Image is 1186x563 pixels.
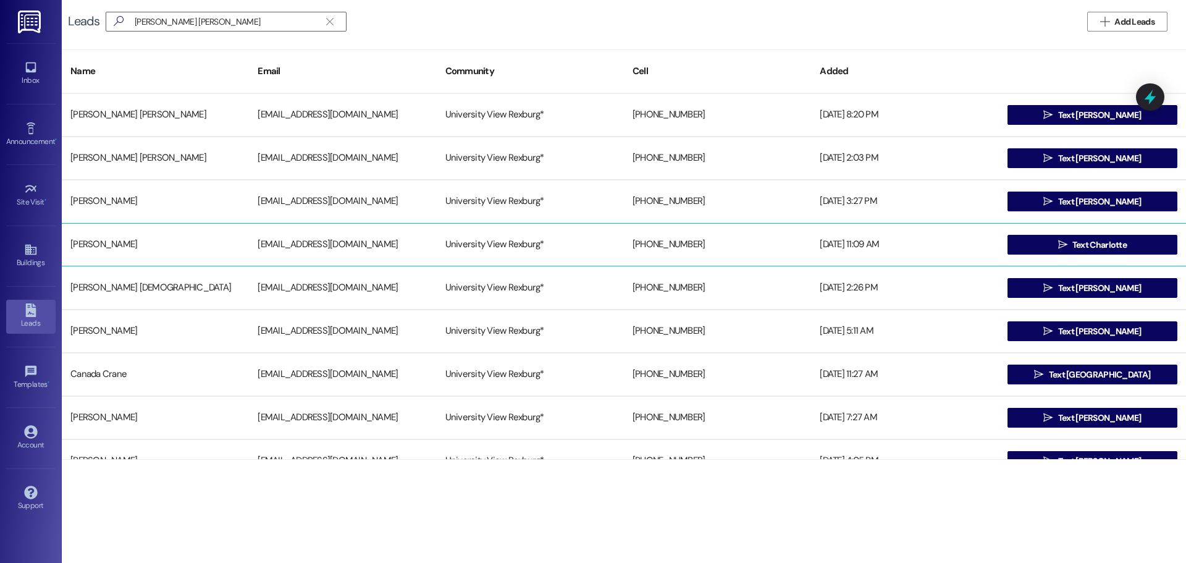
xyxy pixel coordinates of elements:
[249,449,436,473] div: [EMAIL_ADDRESS][DOMAIN_NAME]
[62,449,249,473] div: [PERSON_NAME]
[1100,17,1109,27] i: 
[624,449,811,473] div: [PHONE_NUMBER]
[437,449,624,473] div: University View Rexburg*
[44,196,46,205] span: •
[1007,321,1177,341] button: Text [PERSON_NAME]
[811,276,998,300] div: [DATE] 2:26 PM
[1043,326,1053,336] i: 
[1043,197,1053,206] i: 
[62,405,249,430] div: [PERSON_NAME]
[249,146,436,171] div: [EMAIL_ADDRESS][DOMAIN_NAME]
[1043,283,1053,293] i: 
[437,232,624,257] div: University View Rexburg*
[62,232,249,257] div: [PERSON_NAME]
[1007,278,1177,298] button: Text [PERSON_NAME]
[249,362,436,387] div: [EMAIL_ADDRESS][DOMAIN_NAME]
[811,405,998,430] div: [DATE] 7:27 AM
[624,276,811,300] div: [PHONE_NUMBER]
[624,405,811,430] div: [PHONE_NUMBER]
[249,232,436,257] div: [EMAIL_ADDRESS][DOMAIN_NAME]
[62,276,249,300] div: [PERSON_NAME] [DEMOGRAPHIC_DATA]
[1043,110,1053,120] i: 
[1058,325,1141,338] span: Text [PERSON_NAME]
[62,362,249,387] div: Canada Crane
[624,189,811,214] div: [PHONE_NUMBER]
[109,15,128,28] i: 
[811,146,998,171] div: [DATE] 2:03 PM
[62,56,249,87] div: Name
[1043,153,1053,163] i: 
[437,276,624,300] div: University View Rexburg*
[811,449,998,473] div: [DATE] 4:05 PM
[1058,109,1141,122] span: Text [PERSON_NAME]
[437,189,624,214] div: University View Rexburg*
[1072,239,1127,252] span: Text Charlotte
[811,103,998,127] div: [DATE] 8:20 PM
[811,362,998,387] div: [DATE] 11:27 AM
[1058,152,1141,165] span: Text [PERSON_NAME]
[811,189,998,214] div: [DATE] 3:27 PM
[1007,408,1177,428] button: Text [PERSON_NAME]
[6,300,56,333] a: Leads
[811,232,998,257] div: [DATE] 11:09 AM
[437,405,624,430] div: University View Rexburg*
[624,146,811,171] div: [PHONE_NUMBER]
[135,13,320,30] input: Search name/email/community (quotes for exact match e.g. "John Smith")
[1049,368,1151,381] span: Text [GEOGRAPHIC_DATA]
[624,232,811,257] div: [PHONE_NUMBER]
[1058,240,1067,250] i: 
[249,189,436,214] div: [EMAIL_ADDRESS][DOMAIN_NAME]
[1034,370,1043,379] i: 
[1007,365,1177,384] button: Text [GEOGRAPHIC_DATA]
[62,189,249,214] div: [PERSON_NAME]
[437,319,624,344] div: University View Rexburg*
[811,319,998,344] div: [DATE] 5:11 AM
[249,56,436,87] div: Email
[18,11,43,33] img: ResiDesk Logo
[624,362,811,387] div: [PHONE_NUMBER]
[320,12,340,31] button: Clear text
[1058,412,1141,425] span: Text [PERSON_NAME]
[1043,456,1053,466] i: 
[437,56,624,87] div: Community
[1007,105,1177,125] button: Text [PERSON_NAME]
[6,57,56,90] a: Inbox
[624,319,811,344] div: [PHONE_NUMBER]
[624,56,811,87] div: Cell
[62,103,249,127] div: [PERSON_NAME] [PERSON_NAME]
[249,103,436,127] div: [EMAIL_ADDRESS][DOMAIN_NAME]
[62,146,249,171] div: [PERSON_NAME] [PERSON_NAME]
[1007,235,1177,255] button: Text Charlotte
[437,146,624,171] div: University View Rexburg*
[48,378,49,387] span: •
[1058,455,1141,468] span: Text [PERSON_NAME]
[6,482,56,515] a: Support
[1043,413,1053,423] i: 
[1058,195,1141,208] span: Text [PERSON_NAME]
[249,319,436,344] div: [EMAIL_ADDRESS][DOMAIN_NAME]
[62,319,249,344] div: [PERSON_NAME]
[624,103,811,127] div: [PHONE_NUMBER]
[6,179,56,212] a: Site Visit •
[6,421,56,455] a: Account
[55,135,57,144] span: •
[1114,15,1154,28] span: Add Leads
[249,405,436,430] div: [EMAIL_ADDRESS][DOMAIN_NAME]
[1007,148,1177,168] button: Text [PERSON_NAME]
[1087,12,1167,32] button: Add Leads
[6,239,56,273] a: Buildings
[811,56,998,87] div: Added
[1007,192,1177,211] button: Text [PERSON_NAME]
[326,17,333,27] i: 
[437,362,624,387] div: University View Rexburg*
[68,15,99,28] div: Leads
[437,103,624,127] div: University View Rexburg*
[1007,451,1177,471] button: Text [PERSON_NAME]
[6,361,56,394] a: Templates •
[249,276,436,300] div: [EMAIL_ADDRESS][DOMAIN_NAME]
[1058,282,1141,295] span: Text [PERSON_NAME]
